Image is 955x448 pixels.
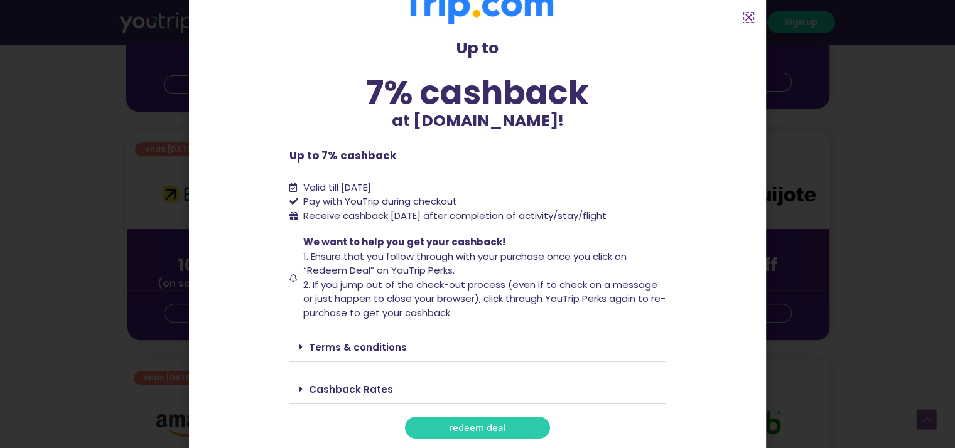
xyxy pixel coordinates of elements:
[405,417,550,439] a: redeem deal
[289,76,666,109] div: 7% cashback
[309,383,393,396] a: Cashback Rates
[303,181,371,194] span: Valid till [DATE]
[289,375,666,404] div: Cashback Rates
[300,195,457,209] span: Pay with YouTrip during checkout
[303,250,627,277] span: 1. Ensure that you follow through with your purchase once you click on “Redeem Deal” on YouTrip P...
[289,36,666,60] p: Up to
[744,13,753,22] a: Close
[289,148,396,163] b: Up to 7% cashback
[289,109,666,133] p: at [DOMAIN_NAME]!
[303,235,505,248] span: We want to help you get your cashback!
[303,209,607,222] span: Receive cashback [DATE] after completion of activity/stay/flight
[303,278,666,319] span: 2. If you jump out of the check-out process (even if to check on a message or just happen to clos...
[449,423,506,432] span: redeem deal
[309,341,407,354] a: Terms & conditions
[289,333,666,362] div: Terms & conditions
